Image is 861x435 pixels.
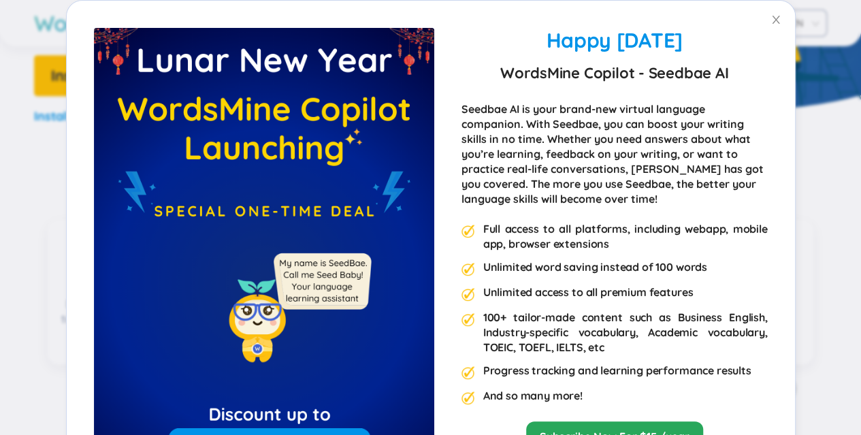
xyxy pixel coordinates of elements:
[546,27,682,53] span: Happy [DATE]
[461,225,475,238] img: premium
[461,288,475,302] img: premium
[770,14,781,25] span: close
[500,61,728,85] strong: WordsMine Copilot - Seedbae AI
[483,388,583,405] div: And so many more!
[483,221,768,251] div: Full access to all platforms, including webapp, mobile app, browser extensions
[483,363,751,380] div: Progress tracking and learning performance results
[757,1,795,39] button: Close
[461,263,475,276] img: premium
[483,259,707,276] div: Unlimited word saving instead of 100 words
[461,391,475,405] img: premium
[483,285,694,302] div: Unlimited access to all premium features
[483,310,768,355] div: 100+ tailor-made content such as Business English, Industry-specific vocabulary, Academic vocabul...
[461,101,768,206] div: Seedbae AI is your brand-new virtual language companion. With Seedbae, you can boost your writing...
[461,366,475,380] img: premium
[461,313,475,327] img: premium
